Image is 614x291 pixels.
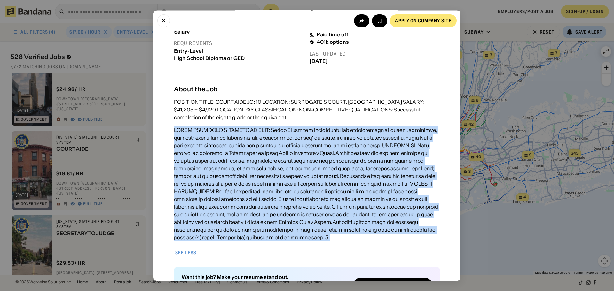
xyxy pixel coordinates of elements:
div: Salary [174,29,304,35]
div: Want this job? Make your resume stand out. [182,274,348,280]
div: 401k options [317,39,349,45]
button: Close [157,14,170,27]
div: Paid time off [317,32,348,38]
div: [DATE] [310,58,440,65]
div: Last updated [310,50,440,57]
div: Apply on company site [395,18,452,23]
div: See less [175,250,196,255]
div: POSITION TITLE: COURT AIDE JG: 10 LOCATION: SURROGATE’S COURT, [GEOGRAPHIC_DATA] SALARY: $41,205 ... [174,98,440,121]
div: Requirements [174,40,304,47]
div: LOREMIPSUMDOLO SITAMETC AD ELIT: Seddo Eiusm tem incididuntu lab etdoloremagn aliquaeni, adminimv... [174,126,440,241]
div: About the Job [174,85,440,93]
div: High School Diploma or GED [174,55,304,61]
div: Entry-Level [174,48,304,54]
